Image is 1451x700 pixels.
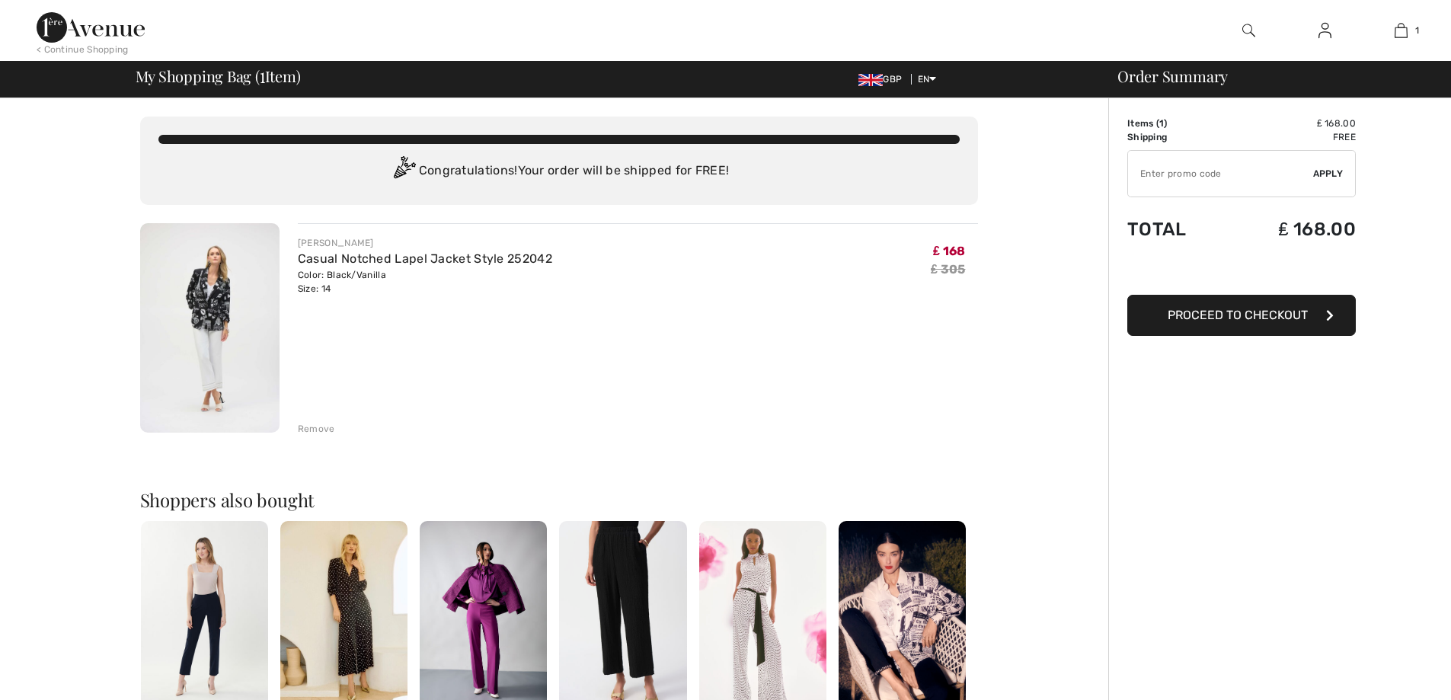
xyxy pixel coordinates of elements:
[1127,255,1356,289] iframe: PayPal
[1242,21,1255,40] img: search the website
[858,74,883,86] img: UK Pound
[1318,21,1331,40] img: My Info
[1363,21,1438,40] a: 1
[298,251,552,266] a: Casual Notched Lapel Jacket Style 252042
[931,262,965,276] s: ₤ 305
[1226,130,1356,144] td: Free
[37,43,129,56] div: < Continue Shopping
[1395,21,1408,40] img: My Bag
[260,65,265,85] span: 1
[136,69,301,84] span: My Shopping Bag ( Item)
[1415,24,1419,37] span: 1
[1226,117,1356,130] td: ₤ 168.00
[1127,203,1226,255] td: Total
[1127,130,1226,144] td: Shipping
[1127,117,1226,130] td: Items ( )
[298,236,552,250] div: [PERSON_NAME]
[37,12,145,43] img: 1ère Avenue
[1168,308,1308,322] span: Proceed to Checkout
[1306,21,1344,40] a: Sign In
[1099,69,1442,84] div: Order Summary
[918,74,937,85] span: EN
[298,268,552,296] div: Color: Black/Vanilla Size: 14
[1313,167,1344,181] span: Apply
[140,491,978,509] h2: Shoppers also bought
[388,156,419,187] img: Congratulation2.svg
[1226,203,1356,255] td: ₤ 168.00
[140,223,280,433] img: Casual Notched Lapel Jacket Style 252042
[1159,118,1164,129] span: 1
[1128,151,1313,197] input: Promo code
[858,74,908,85] span: GBP
[933,244,965,258] span: ₤ 168
[158,156,960,187] div: Congratulations! Your order will be shipped for FREE!
[298,422,335,436] div: Remove
[1127,295,1356,336] button: Proceed to Checkout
